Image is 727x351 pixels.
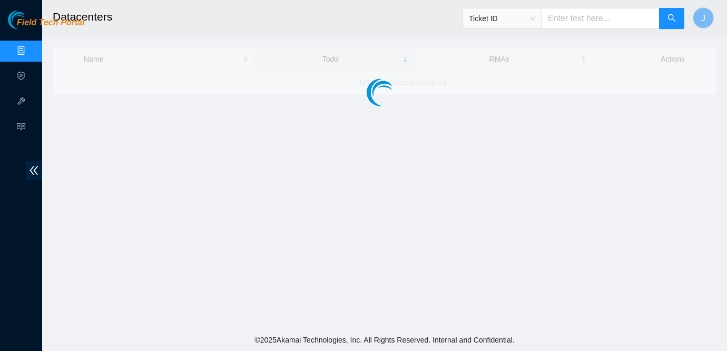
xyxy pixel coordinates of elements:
input: Enter text here... [542,8,660,29]
span: search [667,14,676,24]
span: read [17,118,25,139]
span: J [701,12,705,25]
button: J [693,7,714,28]
span: Ticket ID [469,11,535,26]
a: Akamai TechnologiesField Tech Portal [8,19,84,33]
span: double-left [26,161,42,180]
span: Field Tech Portal [17,18,84,28]
footer: © 2025 Akamai Technologies, Inc. All Rights Reserved. Internal and Confidential. [42,329,727,351]
img: Akamai Technologies [8,11,53,29]
button: search [659,8,684,29]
